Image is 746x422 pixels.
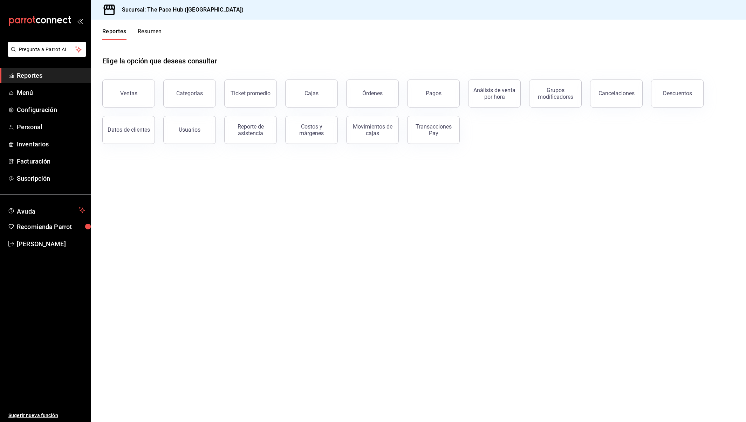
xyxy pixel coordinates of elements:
[102,116,155,144] button: Datos de clientes
[176,90,203,97] div: Categorías
[231,90,271,97] div: Ticket promedio
[116,6,244,14] h3: Sucursal: The Pace Hub ([GEOGRAPHIC_DATA])
[17,222,85,231] span: Recomienda Parrot
[108,126,150,133] div: Datos de clientes
[468,79,521,108] button: Análisis de venta por hora
[407,79,460,108] button: Pagos
[120,90,137,97] div: Ventas
[473,87,516,100] div: Análisis de venta por hora
[8,412,85,419] span: Sugerir nueva función
[77,18,83,24] button: open_drawer_menu
[534,87,577,100] div: Grupos modificadores
[102,28,126,40] button: Reportes
[17,174,85,183] span: Suscripción
[346,116,399,144] button: Movimientos de cajas
[407,116,460,144] button: Transacciones Pay
[17,157,85,166] span: Facturación
[304,89,319,98] div: Cajas
[285,116,338,144] button: Costos y márgenes
[426,90,442,97] div: Pagos
[17,239,85,249] span: [PERSON_NAME]
[138,28,162,40] button: Resumen
[224,116,277,144] button: Reporte de asistencia
[285,79,338,108] a: Cajas
[5,51,86,58] a: Pregunta a Parrot AI
[17,206,76,214] span: Ayuda
[163,79,216,108] button: Categorías
[651,79,704,108] button: Descuentos
[179,126,200,133] div: Usuarios
[102,79,155,108] button: Ventas
[163,116,216,144] button: Usuarios
[224,79,277,108] button: Ticket promedio
[17,71,85,80] span: Reportes
[598,90,635,97] div: Cancelaciones
[17,105,85,115] span: Configuración
[17,122,85,132] span: Personal
[8,42,86,57] button: Pregunta a Parrot AI
[663,90,692,97] div: Descuentos
[590,79,643,108] button: Cancelaciones
[290,123,333,137] div: Costos y márgenes
[529,79,582,108] button: Grupos modificadores
[102,28,162,40] div: navigation tabs
[362,90,383,97] div: Órdenes
[229,123,272,137] div: Reporte de asistencia
[351,123,394,137] div: Movimientos de cajas
[17,139,85,149] span: Inventarios
[17,88,85,97] span: Menú
[412,123,455,137] div: Transacciones Pay
[346,79,399,108] button: Órdenes
[102,56,217,66] h1: Elige la opción que deseas consultar
[19,46,75,53] span: Pregunta a Parrot AI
